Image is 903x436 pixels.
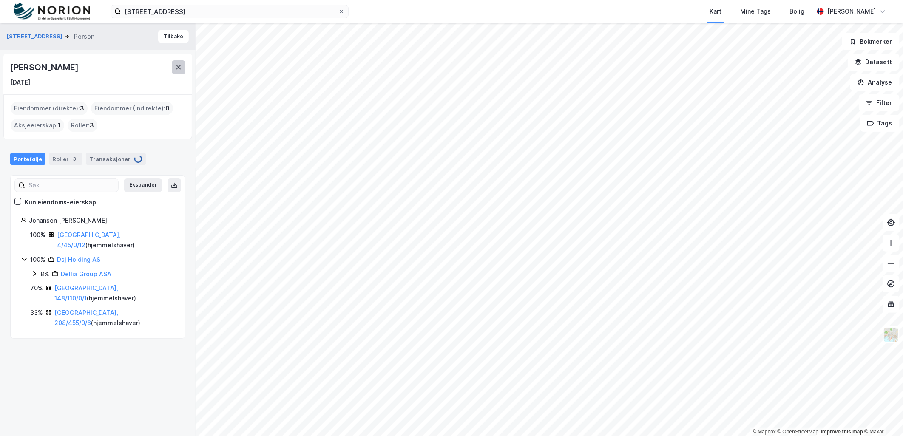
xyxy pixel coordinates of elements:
[54,308,175,328] div: ( hjemmelshaver )
[54,284,118,302] a: [GEOGRAPHIC_DATA], 148/110/0/1
[54,309,118,326] a: [GEOGRAPHIC_DATA], 208/455/0/6
[121,5,338,18] input: Søk på adresse, matrikkel, gårdeiere, leietakere eller personer
[10,60,80,74] div: [PERSON_NAME]
[30,255,45,265] div: 100%
[71,155,79,163] div: 3
[57,230,175,250] div: ( hjemmelshaver )
[859,94,900,111] button: Filter
[821,429,863,435] a: Improve this map
[57,231,121,249] a: [GEOGRAPHIC_DATA], 4/45/0/12
[30,283,43,293] div: 70%
[61,270,111,277] a: Dellia Group ASA
[789,6,804,17] div: Bolig
[165,103,170,113] span: 0
[124,178,162,192] button: Ekspander
[86,153,146,165] div: Transaksjoner
[883,327,899,343] img: Z
[68,119,97,132] div: Roller :
[778,429,819,435] a: OpenStreetMap
[848,54,900,71] button: Datasett
[740,6,771,17] div: Mine Tags
[30,230,45,240] div: 100%
[860,395,903,436] iframe: Chat Widget
[91,102,173,115] div: Eiendommer (Indirekte) :
[134,155,142,163] img: spinner.a6d8c91a73a9ac5275cf975e30b51cfb.svg
[10,153,45,165] div: Portefølje
[90,120,94,130] span: 3
[11,102,88,115] div: Eiendommer (direkte) :
[58,120,61,130] span: 1
[7,32,64,41] button: [STREET_ADDRESS]
[25,197,96,207] div: Kun eiendoms-eierskap
[850,74,900,91] button: Analyse
[49,153,82,165] div: Roller
[827,6,876,17] div: [PERSON_NAME]
[30,308,43,318] div: 33%
[860,395,903,436] div: Kontrollprogram for chat
[10,77,30,88] div: [DATE]
[74,31,94,42] div: Person
[25,179,118,192] input: Søk
[842,33,900,50] button: Bokmerker
[11,119,64,132] div: Aksjeeierskap :
[14,3,90,20] img: norion-logo.80e7a08dc31c2e691866.png
[80,103,84,113] span: 3
[40,269,49,279] div: 8%
[752,429,776,435] a: Mapbox
[860,115,900,132] button: Tags
[57,256,100,263] a: Dsj Holding AS
[158,30,189,43] button: Tilbake
[54,283,175,303] div: ( hjemmelshaver )
[710,6,721,17] div: Kart
[29,215,175,226] div: Johansen [PERSON_NAME]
